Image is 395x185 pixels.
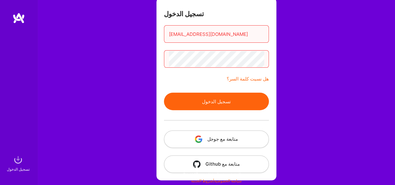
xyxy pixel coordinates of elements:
[12,153,24,166] img: تسجيل الدخول
[207,136,238,142] font: متابعة مع جوجل
[202,99,231,105] font: تسجيل الدخول
[195,135,202,143] img: رمز
[12,12,25,24] img: الشعار
[164,155,269,173] button: متابعة مع Github
[227,75,269,83] a: هل نسيت كلمة السر؟
[164,10,204,18] font: تسجيل الدخول
[227,76,269,82] font: هل نسيت كلمة السر؟
[164,93,269,110] button: تسجيل الدخول
[214,178,242,183] a: سياسة الخصوصية
[7,167,30,172] font: تسجيل الدخول
[205,161,240,167] font: متابعة مع Github
[8,153,30,173] a: تسجيل الدخولتسجيل الدخول
[164,130,269,148] button: متابعة مع جوجل
[193,160,200,168] img: رمز
[169,26,264,42] input: بريد إلكتروني...
[213,178,214,183] font: |
[191,178,213,183] a: شروط الخدمة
